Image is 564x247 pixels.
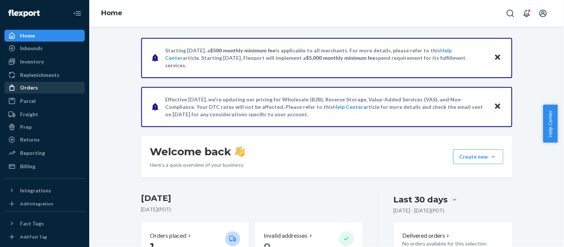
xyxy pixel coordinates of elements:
[4,108,85,120] a: Freight
[20,136,40,143] div: Returns
[4,185,85,196] button: Integrations
[20,111,38,118] div: Freight
[306,55,376,61] span: $5,000 monthly minimum fee
[4,56,85,68] a: Inventory
[4,199,85,208] a: Add Integration
[20,84,38,91] div: Orders
[536,6,551,21] button: Open account menu
[20,234,47,240] div: Add Fast Tag
[493,52,503,63] button: Close
[402,231,451,240] button: Delivered orders
[264,231,308,240] p: Invalid addresses
[141,206,363,213] p: [DATE] ( PDT )
[20,220,44,227] div: Fast Tags
[4,147,85,159] a: Reporting
[519,6,534,21] button: Open notifications
[235,146,245,157] img: hand-wave emoji
[493,101,503,112] button: Close
[393,207,444,214] p: [DATE] - [DATE] ( PDT )
[4,30,85,42] a: Home
[210,47,276,53] span: $500 monthly minimum fee
[70,6,85,21] button: Close Navigation
[4,121,85,133] a: Prep
[165,96,487,118] p: Effective [DATE], we're updating our pricing for Wholesale (B2B), Reserve Storage, Value-Added Se...
[4,134,85,146] a: Returns
[20,163,35,170] div: Billing
[4,160,85,172] a: Billing
[20,71,59,79] div: Replenishments
[4,69,85,81] a: Replenishments
[150,161,245,169] p: Here’s a quick overview of your business
[20,97,36,105] div: Parcel
[150,145,245,158] h1: Welcome back
[20,58,44,65] div: Inventory
[4,218,85,230] button: Fast Tags
[20,123,32,131] div: Prep
[101,9,122,17] a: Home
[95,3,128,24] ol: breadcrumbs
[150,231,187,240] p: Orders placed
[20,201,53,207] div: Add Integration
[8,10,40,17] img: Flexport logo
[4,233,85,241] a: Add Fast Tag
[20,45,43,52] div: Inbounds
[4,95,85,107] a: Parcel
[503,6,518,21] button: Open Search Box
[20,32,35,39] div: Home
[393,194,448,205] div: Last 30 days
[4,82,85,94] a: Orders
[4,42,85,54] a: Inbounds
[20,187,51,194] div: Integrations
[20,149,45,157] div: Reporting
[165,47,487,69] p: Starting [DATE], a is applicable to all merchants. For more details, please refer to this article...
[333,104,364,110] a: Help Center
[543,105,558,143] button: Help Center
[453,149,503,164] button: Create new
[141,192,363,204] h3: [DATE]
